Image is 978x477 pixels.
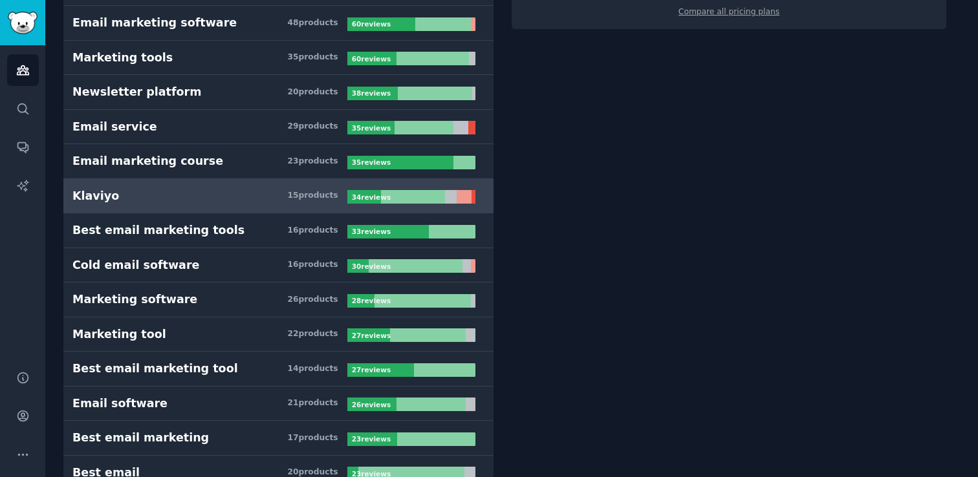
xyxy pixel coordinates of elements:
[72,15,237,31] div: Email marketing software
[72,84,202,100] div: Newsletter platform
[72,153,223,169] div: Email marketing course
[72,222,244,238] div: Best email marketing tools
[287,121,338,132] div: 29 product s
[63,248,494,283] a: Cold email software16products30reviews
[352,193,391,201] b: 34 review s
[287,52,338,63] div: 35 product s
[287,432,338,444] div: 17 product s
[352,124,391,132] b: 35 review s
[63,387,494,421] a: Email software21products26reviews
[352,401,391,408] b: 26 review s
[287,156,338,167] div: 23 product s
[352,435,391,443] b: 23 review s
[63,317,494,352] a: Marketing tool22products27reviews
[352,366,391,374] b: 27 review s
[352,228,391,235] b: 33 review s
[72,326,166,343] div: Marketing tool
[287,294,338,306] div: 26 product s
[352,158,391,166] b: 35 review s
[287,17,338,29] div: 48 product s
[352,332,391,339] b: 27 review s
[352,89,391,97] b: 38 review s
[287,259,338,271] div: 16 product s
[72,188,119,204] div: Klaviyo
[72,396,168,412] div: Email software
[63,421,494,456] a: Best email marketing17products23reviews
[352,297,391,304] b: 28 review s
[352,55,391,63] b: 60 review s
[72,50,173,66] div: Marketing tools
[8,12,38,34] img: GummySearch logo
[287,328,338,340] div: 22 product s
[63,41,494,76] a: Marketing tools35products60reviews
[63,282,494,317] a: Marketing software26products28reviews
[287,225,338,237] div: 16 product s
[63,75,494,110] a: Newsletter platform20products38reviews
[287,397,338,409] div: 21 product s
[72,361,238,377] div: Best email marketing tool
[63,213,494,248] a: Best email marketing tools16products33reviews
[679,7,779,16] a: Compare all pricing plans
[63,6,494,41] a: Email marketing software48products60reviews
[287,363,338,375] div: 14 product s
[63,144,494,179] a: Email marketing course23products35reviews
[352,262,391,270] b: 30 review s
[63,179,494,214] a: Klaviyo15products34reviews
[72,291,197,308] div: Marketing software
[72,257,199,273] div: Cold email software
[287,87,338,98] div: 20 product s
[63,110,494,145] a: Email service29products35reviews
[352,20,391,28] b: 60 review s
[63,352,494,387] a: Best email marketing tool14products27reviews
[72,430,209,446] div: Best email marketing
[287,190,338,202] div: 15 product s
[72,119,157,135] div: Email service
